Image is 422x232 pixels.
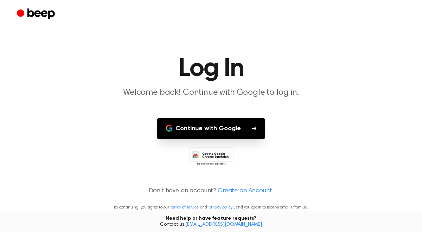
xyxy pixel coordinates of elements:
p: Don’t have an account? [8,186,414,196]
p: Welcome back! Continue with Google to log in. [76,87,346,99]
h1: Log In [31,56,391,81]
a: terms of service [171,205,198,210]
button: Continue with Google [157,118,265,139]
a: privacy policy [209,205,232,210]
a: [EMAIL_ADDRESS][DOMAIN_NAME] [185,222,262,227]
a: Create an Account [218,186,272,196]
p: By continuing, you agree to our and , and you opt in to receive emails from us. [8,204,414,211]
span: Contact us [4,222,418,228]
a: Beep [17,7,57,21]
